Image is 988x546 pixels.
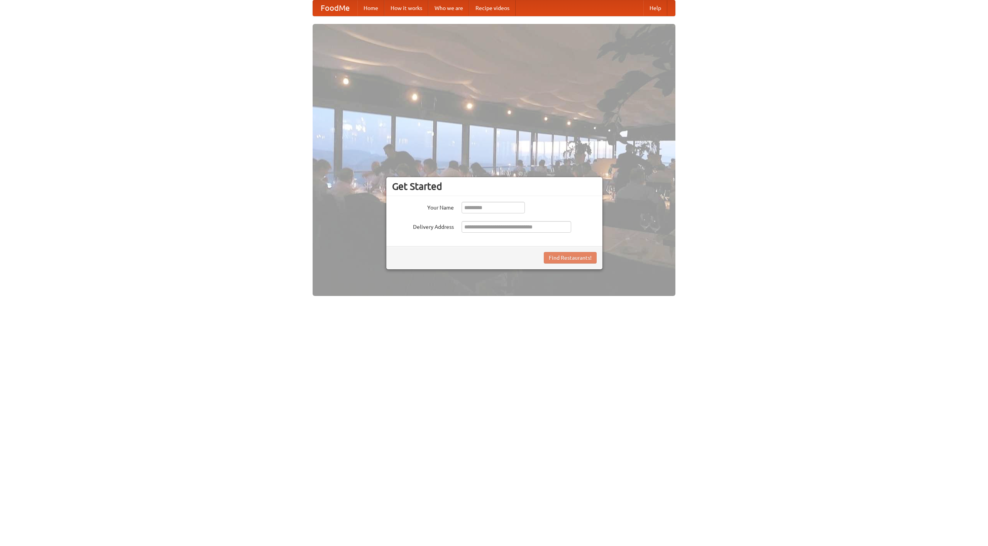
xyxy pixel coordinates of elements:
label: Delivery Address [392,221,454,231]
a: Recipe videos [469,0,516,16]
button: Find Restaurants! [544,252,597,264]
a: How it works [384,0,428,16]
a: Help [643,0,667,16]
a: Home [357,0,384,16]
a: FoodMe [313,0,357,16]
h3: Get Started [392,181,597,192]
a: Who we are [428,0,469,16]
label: Your Name [392,202,454,211]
